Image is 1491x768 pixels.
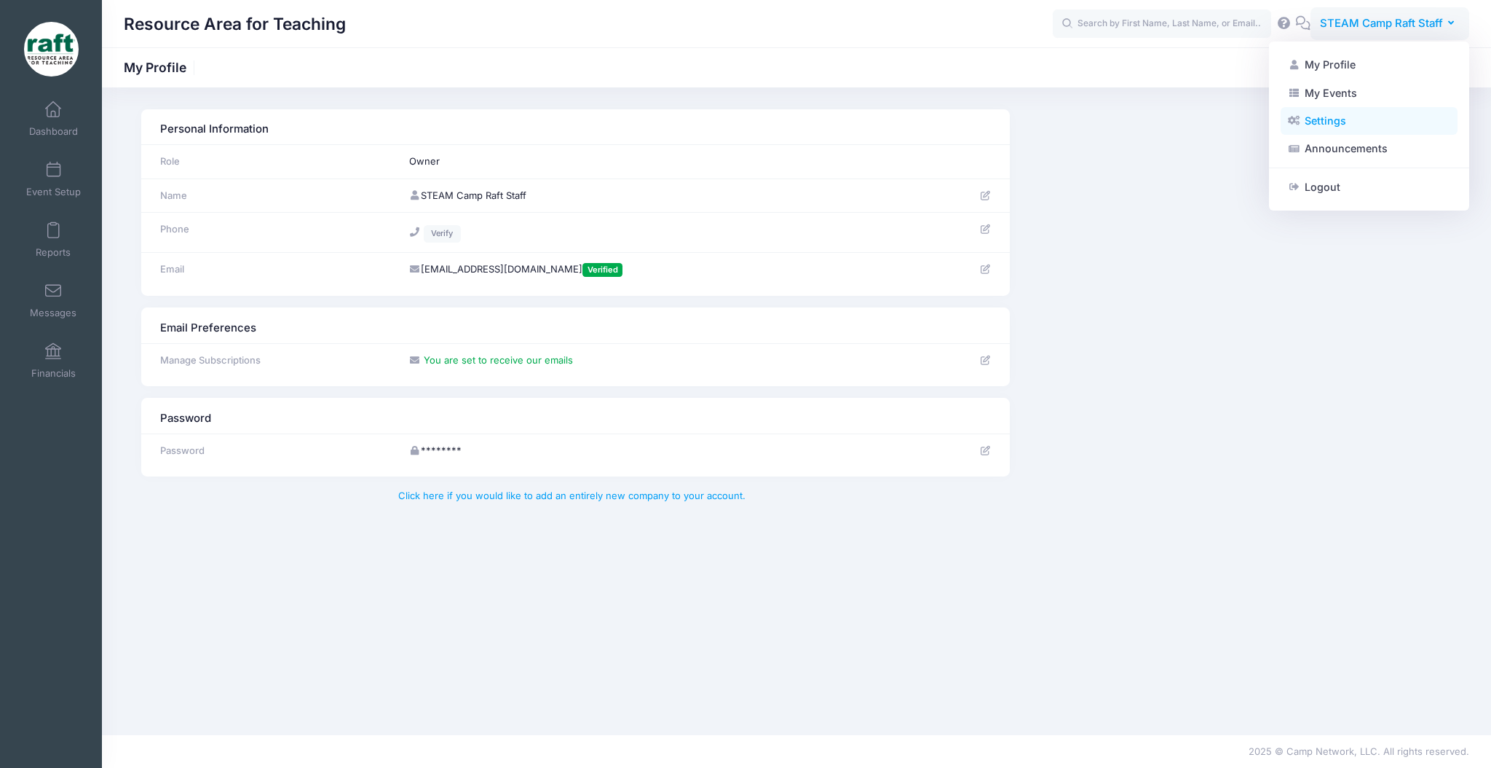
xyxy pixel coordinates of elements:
[153,154,395,169] div: Role
[1281,173,1458,200] a: Logout
[19,154,88,205] a: Event Setup
[153,189,395,203] div: Name
[153,117,998,138] div: Personal Information
[402,145,923,179] td: Owner
[1281,51,1458,79] a: My Profile
[1281,135,1458,162] a: Announcements
[24,22,79,77] img: Resource Area for Teaching
[153,222,395,237] div: Phone
[153,353,395,368] div: Manage Subscriptions
[582,263,622,277] span: Verified
[402,179,923,213] td: STEAM Camp Raft Staff
[1281,107,1458,135] a: Settings
[29,125,78,138] span: Dashboard
[1310,7,1469,41] button: STEAM Camp Raft Staff
[424,225,461,243] a: Verify
[36,246,71,259] span: Reports
[19,214,88,265] a: Reports
[1053,9,1271,39] input: Search by First Name, Last Name, or Email...
[153,315,998,336] div: Email Preferences
[124,7,346,41] h1: Resource Area for Teaching
[153,262,395,277] div: Email
[153,444,395,458] div: Password
[31,367,76,380] span: Financials
[1320,15,1443,31] span: STEAM Camp Raft Staff
[1249,745,1469,757] span: 2025 © Camp Network, LLC. All rights reserved.
[153,405,998,426] div: Password
[402,252,923,286] td: [EMAIL_ADDRESS][DOMAIN_NAME]
[424,354,573,366] span: You are set to receive our emails
[19,275,88,326] a: Messages
[1281,79,1458,106] a: My Events
[19,335,88,386] a: Financials
[30,307,76,319] span: Messages
[124,60,199,75] h1: My Profile
[26,186,81,198] span: Event Setup
[398,490,745,501] a: Click here if you would like to add an entirely new company to your account.
[19,93,88,144] a: Dashboard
